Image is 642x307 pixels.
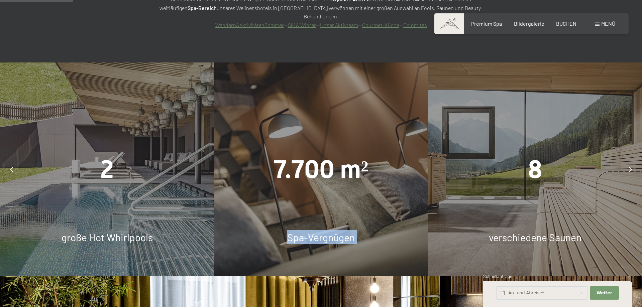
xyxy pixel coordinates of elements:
[188,5,217,11] strong: Spa-Bereich
[528,155,542,184] span: 8
[62,231,153,243] span: große Hot Whirlpools
[215,22,284,28] a: Wandern&AktivitätenSommer
[274,155,368,184] span: 7.700 m²
[320,22,358,28] a: Unser Aktivteam
[100,155,114,184] span: 2
[403,22,427,28] a: Dolomites
[471,20,502,27] a: Premium Spa
[597,290,612,296] span: Weiter
[362,22,399,28] a: Gourmet-Küche
[489,231,581,243] span: verschiedene Saunen
[483,274,512,279] span: Schnellanfrage
[601,20,615,27] span: Menü
[514,20,544,27] a: Bildergalerie
[590,286,619,300] button: Weiter
[287,231,355,243] span: Spa-Vergnügen
[288,22,316,28] a: Ski & Winter
[556,20,576,27] a: BUCHEN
